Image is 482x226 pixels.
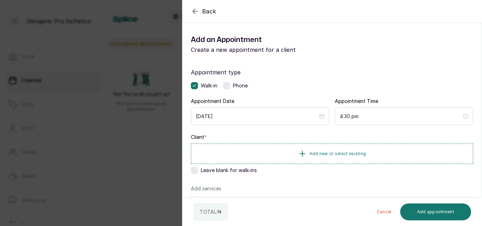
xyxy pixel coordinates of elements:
button: Add appointment [400,203,471,220]
label: Appointment Time [335,98,378,105]
label: Appointment type [191,68,473,77]
p: Add services [191,185,221,192]
input: Select date [196,112,318,120]
h1: Add an Appointment [191,34,332,45]
span: Walk-in [201,82,217,89]
button: Back [191,7,216,16]
span: Phone [233,82,248,89]
button: Cancel [371,203,397,220]
span: Leave blank for walk-ins [201,167,257,174]
label: Appointment Date [191,98,234,105]
span: Back [202,7,216,16]
p: TOTAL: ₦ [200,208,222,215]
input: Select time [340,112,462,120]
span: Add new or select existing [309,151,366,157]
button: Add new or select existing [191,143,473,164]
p: Create a new appointment for a client [191,45,332,54]
label: Client [191,134,207,141]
